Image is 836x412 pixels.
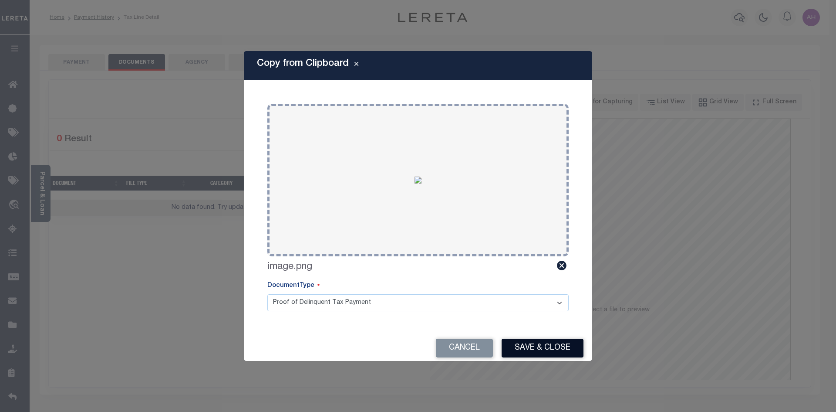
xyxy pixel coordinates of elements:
label: image.png [267,260,312,274]
button: Close [349,60,364,71]
button: Save & Close [502,339,583,358]
button: Cancel [436,339,493,358]
h5: Copy from Clipboard [257,58,349,69]
img: 9218df07-15b2-404f-8c16-be6dd426feb3 [415,177,421,184]
label: DocumentType [267,281,320,291]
